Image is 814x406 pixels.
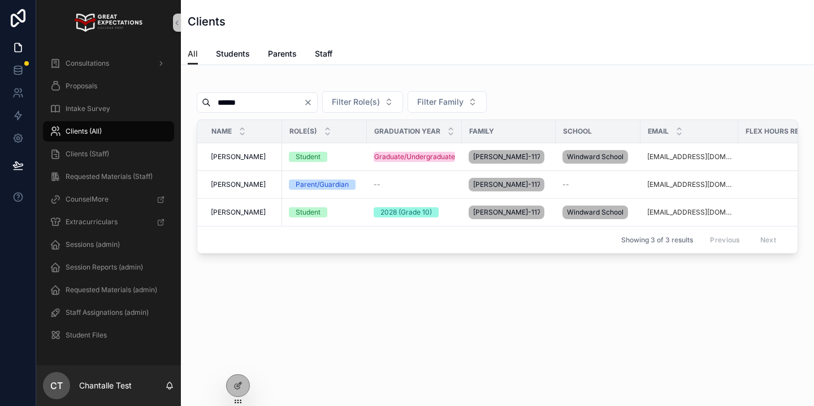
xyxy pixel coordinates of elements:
[43,166,174,187] a: Requested Materials (Staff)
[211,152,266,161] span: [PERSON_NAME]
[211,152,275,161] a: [PERSON_NAME]
[380,207,432,217] div: 2028 (Grade 10)
[562,180,569,189] span: --
[66,127,102,136] span: Clients (All)
[216,44,250,66] a: Students
[648,127,669,136] span: Email
[647,180,731,189] a: [EMAIL_ADDRESS][DOMAIN_NAME]
[469,203,549,221] a: [PERSON_NAME]-117
[211,127,232,136] span: Name
[374,180,455,189] a: --
[473,208,540,217] span: [PERSON_NAME]-117
[296,207,321,217] div: Student
[43,121,174,142] a: Clients (All)
[562,148,634,166] a: Windward School
[66,149,109,159] span: Clients (Staff)
[296,152,321,162] div: Student
[66,263,143,272] span: Session Reports (admin)
[188,48,198,59] span: All
[43,76,174,96] a: Proposals
[36,45,181,360] div: scrollable content
[75,14,142,32] img: App logo
[66,82,97,91] span: Proposals
[408,91,487,113] button: Select Button
[43,302,174,323] a: Staff Assignations (admin)
[332,96,380,108] span: Filter Role(s)
[66,308,149,317] span: Staff Assignations (admin)
[567,152,624,161] span: Windward School
[563,127,592,136] span: School
[50,379,63,392] span: CT
[79,380,132,391] p: Chantalle Test
[374,207,455,217] a: 2028 (Grade 10)
[289,152,360,162] a: Student
[66,59,109,68] span: Consultations
[289,207,360,217] a: Student
[647,152,731,161] a: [EMAIL_ADDRESS][DOMAIN_NAME]
[647,208,731,217] a: [EMAIL_ADDRESS][DOMAIN_NAME]
[473,152,540,161] span: [PERSON_NAME]-117
[562,203,634,221] a: Windward School
[188,14,226,29] h1: Clients
[43,53,174,74] a: Consultations
[66,172,153,181] span: Requested Materials (Staff)
[66,104,110,113] span: Intake Survey
[374,180,380,189] span: --
[417,96,464,108] span: Filter Family
[43,234,174,255] a: Sessions (admin)
[66,195,109,204] span: CounselMore
[66,240,120,249] span: Sessions (admin)
[562,180,634,189] a: --
[296,180,349,190] div: Parent/Guardian
[304,98,317,107] button: Clear
[473,180,540,189] span: [PERSON_NAME]-117
[469,176,549,194] a: [PERSON_NAME]-117
[315,44,332,66] a: Staff
[374,152,455,162] a: Graduate/Undergraduate
[469,148,549,166] a: [PERSON_NAME]-117
[211,208,266,217] span: [PERSON_NAME]
[374,127,440,136] span: Graduation Year
[188,44,198,65] a: All
[43,280,174,300] a: Requested Materials (admin)
[567,208,624,217] span: Windward School
[66,217,118,226] span: Extracurriculars
[268,48,297,59] span: Parents
[43,325,174,345] a: Student Files
[211,208,275,217] a: [PERSON_NAME]
[43,212,174,232] a: Extracurriculars
[43,257,174,277] a: Session Reports (admin)
[43,189,174,210] a: CounselMore
[66,331,107,340] span: Student Files
[289,180,360,190] a: Parent/Guardian
[66,285,157,294] span: Requested Materials (admin)
[289,127,317,136] span: Role(s)
[211,180,266,189] span: [PERSON_NAME]
[469,127,494,136] span: Family
[315,48,332,59] span: Staff
[268,44,297,66] a: Parents
[216,48,250,59] span: Students
[621,236,693,245] span: Showing 3 of 3 results
[211,180,275,189] a: [PERSON_NAME]
[43,144,174,164] a: Clients (Staff)
[322,91,403,113] button: Select Button
[43,99,174,119] a: Intake Survey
